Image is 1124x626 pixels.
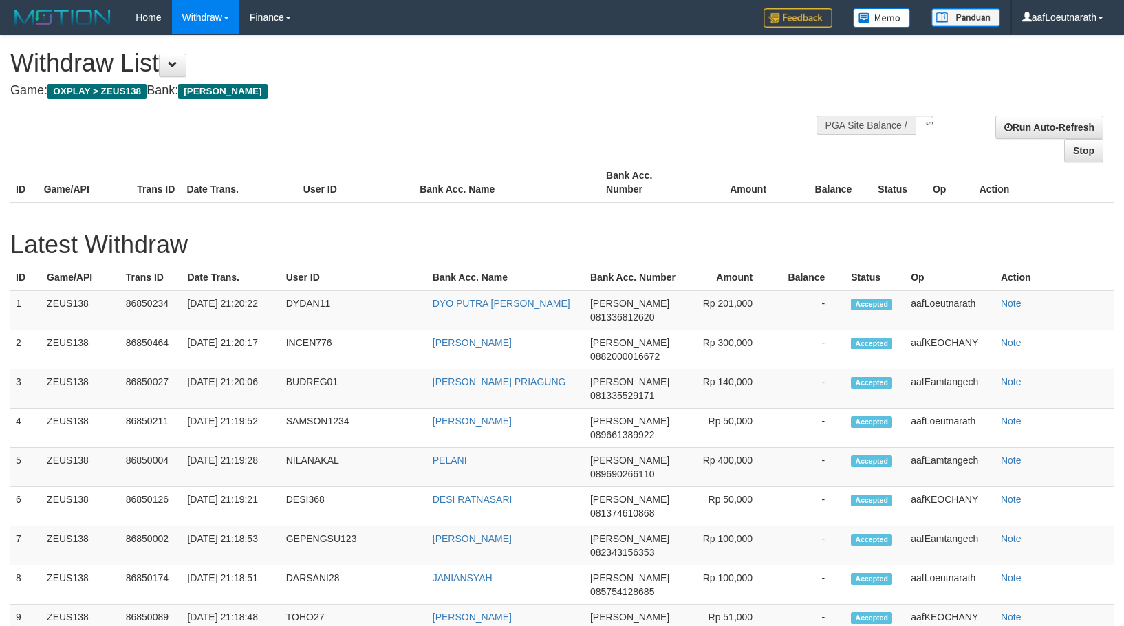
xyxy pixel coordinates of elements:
th: User ID [281,265,427,290]
td: 4 [10,409,41,448]
td: ZEUS138 [41,487,120,526]
span: 081336812620 [590,312,654,323]
td: 86850126 [120,487,182,526]
span: Accepted [851,416,892,428]
td: aafKEOCHANY [905,487,995,526]
span: [PERSON_NAME] [590,415,669,427]
td: 86850464 [120,330,182,369]
td: [DATE] 21:19:52 [182,409,280,448]
td: [DATE] 21:20:22 [182,290,280,330]
th: ID [10,163,39,202]
a: Run Auto-Refresh [995,116,1103,139]
a: DESI RATNASARI [433,494,512,505]
th: Amount [688,265,773,290]
th: Action [974,163,1114,202]
a: [PERSON_NAME] [433,533,512,544]
td: INCEN776 [281,330,427,369]
td: 7 [10,526,41,565]
td: NILANAKAL [281,448,427,487]
td: aafLoeutnarath [905,565,995,605]
a: Note [1001,415,1022,427]
td: 8 [10,565,41,605]
td: - [773,448,845,487]
span: Accepted [851,299,892,310]
td: 86850004 [120,448,182,487]
th: Op [905,265,995,290]
div: PGA Site Balance / [817,116,916,135]
td: GEPENGSU123 [281,526,427,565]
span: Accepted [851,573,892,585]
td: DESI368 [281,487,427,526]
span: Accepted [851,377,892,389]
th: ID [10,265,41,290]
td: ZEUS138 [41,330,120,369]
td: Rp 50,000 [688,409,773,448]
span: Accepted [851,338,892,349]
td: Rp 100,000 [688,565,773,605]
span: [PERSON_NAME] [590,612,669,623]
img: Feedback.jpg [764,8,832,28]
span: 085754128685 [590,586,654,597]
th: Bank Acc. Name [414,163,601,202]
span: [PERSON_NAME] [590,572,669,583]
span: [PERSON_NAME] [590,298,669,309]
td: 1 [10,290,41,330]
td: Rp 201,000 [688,290,773,330]
span: [PERSON_NAME] [590,494,669,505]
td: DYDAN11 [281,290,427,330]
a: [PERSON_NAME] [433,612,512,623]
img: panduan.png [931,8,1000,27]
a: Stop [1064,139,1103,162]
span: [PERSON_NAME] [590,533,669,544]
td: Rp 100,000 [688,526,773,565]
a: Note [1001,455,1022,466]
span: [PERSON_NAME] [178,84,267,99]
img: Button%20Memo.svg [853,8,911,28]
a: Note [1001,533,1022,544]
span: [PERSON_NAME] [590,376,669,387]
td: ZEUS138 [41,369,120,409]
a: [PERSON_NAME] [433,337,512,348]
th: Bank Acc. Number [601,163,693,202]
td: - [773,330,845,369]
th: Game/API [41,265,120,290]
td: - [773,487,845,526]
span: Accepted [851,612,892,624]
td: BUDREG01 [281,369,427,409]
td: aafKEOCHANY [905,330,995,369]
span: 089690266110 [590,468,654,479]
td: Rp 300,000 [688,330,773,369]
td: - [773,290,845,330]
td: [DATE] 21:20:06 [182,369,280,409]
th: Game/API [39,163,131,202]
td: [DATE] 21:19:21 [182,487,280,526]
td: Rp 400,000 [688,448,773,487]
td: aafEamtangech [905,526,995,565]
td: ZEUS138 [41,409,120,448]
td: aafEamtangech [905,448,995,487]
h1: Withdraw List [10,50,735,77]
th: Op [927,163,974,202]
a: Note [1001,298,1022,309]
a: [PERSON_NAME] PRIAGUNG [433,376,566,387]
span: [PERSON_NAME] [590,455,669,466]
td: Rp 50,000 [688,487,773,526]
a: Note [1001,376,1022,387]
th: Status [845,265,905,290]
span: [PERSON_NAME] [590,337,669,348]
td: ZEUS138 [41,565,120,605]
a: [PERSON_NAME] [433,415,512,427]
h1: Latest Withdraw [10,231,1114,259]
span: 089661389922 [590,429,654,440]
th: Balance [773,265,845,290]
th: Trans ID [120,265,182,290]
td: - [773,565,845,605]
th: Trans ID [131,163,181,202]
td: 86850002 [120,526,182,565]
a: Note [1001,612,1022,623]
a: DYO PUTRA [PERSON_NAME] [433,298,570,309]
td: 3 [10,369,41,409]
span: Accepted [851,455,892,467]
td: 6 [10,487,41,526]
span: 0882000016672 [590,351,660,362]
